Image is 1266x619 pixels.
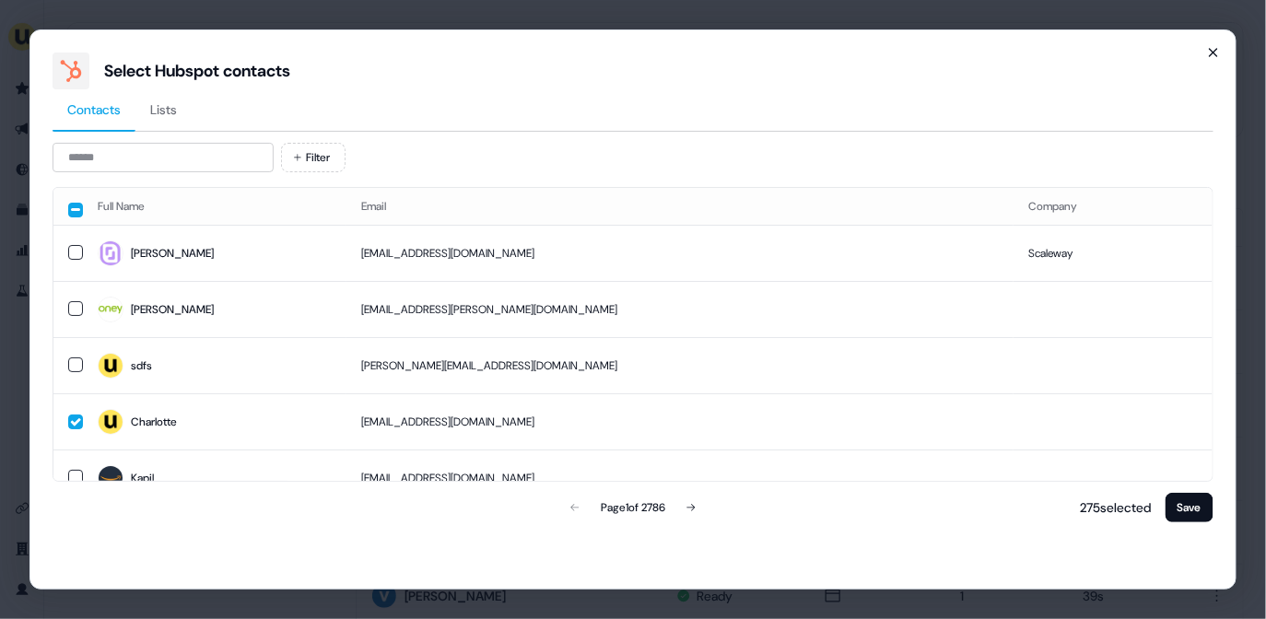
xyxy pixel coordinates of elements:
td: [EMAIL_ADDRESS][DOMAIN_NAME] [346,450,1014,506]
td: [EMAIL_ADDRESS][DOMAIN_NAME] [346,225,1014,281]
th: Company [1014,188,1213,225]
div: [PERSON_NAME] [131,300,214,319]
button: Filter [281,143,346,172]
td: Scaleway [1014,225,1213,281]
td: [EMAIL_ADDRESS][DOMAIN_NAME] [346,393,1014,450]
td: [EMAIL_ADDRESS][PERSON_NAME][DOMAIN_NAME] [346,281,1014,337]
div: Kapil [131,469,154,487]
th: Email [346,188,1014,225]
span: Contacts [67,100,121,119]
p: 275 selected [1073,498,1151,517]
div: Select Hubspot contacts [104,60,290,82]
th: Full Name [83,188,346,225]
div: [PERSON_NAME] [131,244,214,263]
span: Lists [150,100,177,119]
td: [PERSON_NAME][EMAIL_ADDRESS][DOMAIN_NAME] [346,337,1014,393]
div: sdfs [131,356,152,375]
button: Save [1166,493,1213,522]
div: Page 1 of 2786 [601,498,665,517]
div: Charlotte [131,413,177,431]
